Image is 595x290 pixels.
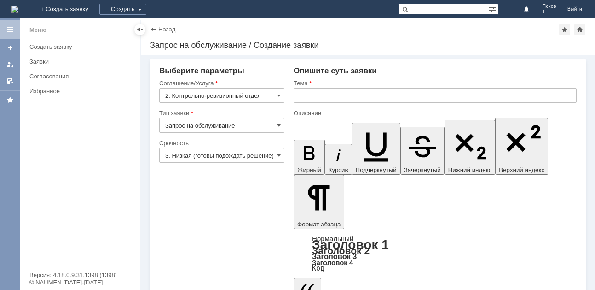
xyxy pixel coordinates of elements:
[294,140,325,175] button: Жирный
[499,166,544,173] span: Верхний индекс
[312,252,357,260] a: Заголовок 3
[404,166,441,173] span: Зачеркнутый
[325,144,352,175] button: Курсив
[297,221,341,228] span: Формат абзаца
[3,41,17,55] a: Создать заявку
[29,24,46,36] div: Меню
[448,166,492,173] span: Нижний индекс
[159,66,244,75] span: Выберите параметры
[352,123,400,175] button: Подчеркнутый
[159,140,283,146] div: Срочность
[356,166,397,173] span: Подчеркнутый
[29,272,131,278] div: Версия: 4.18.0.9.31.1398 (1398)
[11,6,18,13] img: logo
[99,4,146,15] div: Создать
[294,236,577,272] div: Формат абзаца
[29,88,124,95] div: Избранное
[297,166,321,173] span: Жирный
[574,24,585,35] div: Сделать домашней страницей
[445,120,496,175] button: Нижний индекс
[543,4,556,9] span: Псков
[11,6,18,13] a: Перейти на домашнюю страницу
[495,118,548,175] button: Верхний индекс
[294,80,575,86] div: Тема
[134,24,145,35] div: Скрыть меню
[159,110,283,116] div: Тип заявки
[329,166,348,173] span: Курсив
[312,264,324,272] a: Код
[29,58,134,65] div: Заявки
[29,279,131,285] div: © NAUMEN [DATE]-[DATE]
[26,54,138,69] a: Заявки
[159,80,283,86] div: Соглашение/Услуга
[29,73,134,80] div: Согласования
[294,175,344,229] button: Формат абзаца
[312,245,370,256] a: Заголовок 2
[312,237,389,252] a: Заголовок 1
[26,40,138,54] a: Создать заявку
[3,57,17,72] a: Мои заявки
[294,66,377,75] span: Опишите суть заявки
[158,26,175,33] a: Назад
[3,74,17,89] a: Мои согласования
[294,110,575,116] div: Описание
[559,24,570,35] div: Добавить в избранное
[26,69,138,83] a: Согласования
[312,235,353,243] a: Нормальный
[29,43,134,50] div: Создать заявку
[312,259,353,266] a: Заголовок 4
[150,41,586,50] div: Запрос на обслуживание / Создание заявки
[400,127,445,175] button: Зачеркнутый
[489,4,498,13] span: Расширенный поиск
[543,9,556,15] span: 1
